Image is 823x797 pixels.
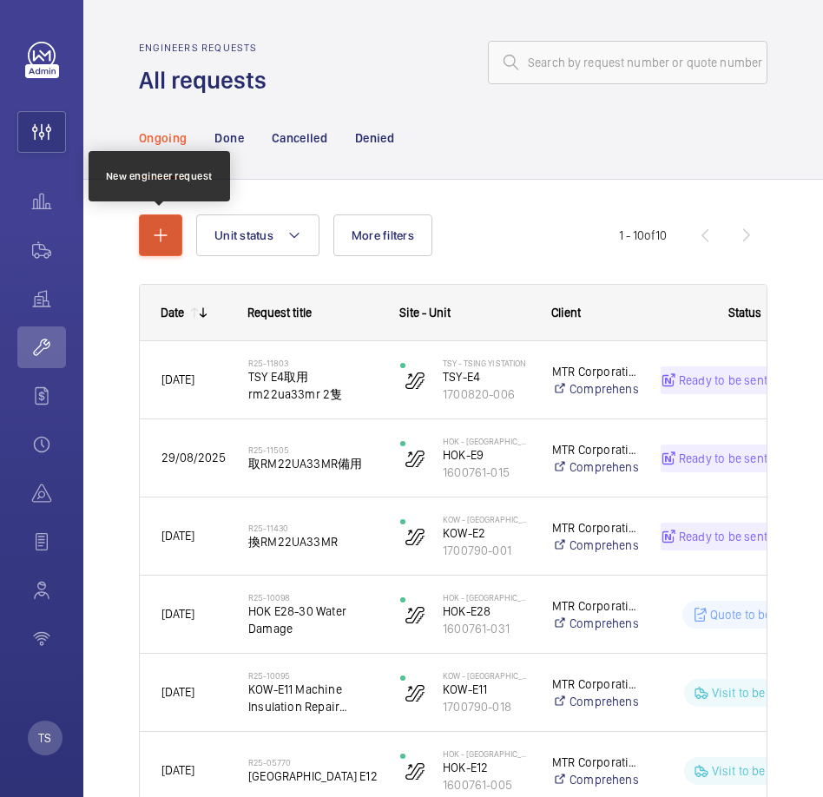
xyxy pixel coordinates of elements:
[644,228,655,242] span: of
[552,441,638,458] p: MTR Corporation Limited
[38,729,51,747] p: TS
[552,693,638,710] a: Comprehensive
[443,436,530,446] p: HOK - [GEOGRAPHIC_DATA]
[443,446,530,464] p: HOK-E9
[405,370,425,391] img: escalator.svg
[552,363,638,380] p: MTR Corporation Limited
[405,604,425,625] img: escalator.svg
[161,529,194,543] span: [DATE]
[443,385,530,403] p: 1700820-006
[552,519,638,537] p: MTR Corporation Limited
[443,358,530,368] p: TSY - Tsing Yi Station
[248,368,378,403] span: TSY E4取用rm22ua33mr 2隻
[443,368,530,385] p: TSY-E4
[405,526,425,547] img: escalator.svg
[712,684,796,701] p: Visit to be done
[443,620,530,637] p: 1600761-031
[248,358,378,368] h2: R25-11803
[552,754,638,771] p: MTR Corporation Limited
[443,670,530,681] p: KOW - [GEOGRAPHIC_DATA]
[443,603,530,620] p: HOK-E28
[161,372,194,386] span: [DATE]
[399,306,451,319] span: Site - Unit
[710,606,798,623] p: Quote to be sent
[552,675,638,693] p: MTR Corporation Limited
[248,670,378,681] h2: R25-10095
[161,607,194,621] span: [DATE]
[248,523,378,533] h2: R25-11430
[214,129,243,147] p: Done
[552,380,638,398] a: Comprehensive
[272,129,327,147] p: Cancelled
[139,64,277,96] h1: All requests
[443,748,530,759] p: HOK - [GEOGRAPHIC_DATA]
[552,615,638,632] a: Comprehensive
[161,763,194,777] span: [DATE]
[161,685,194,699] span: [DATE]
[161,451,226,464] span: 29/08/2025
[139,129,187,147] p: Ongoing
[552,597,638,615] p: MTR Corporation Limited
[196,214,319,256] button: Unit status
[248,681,378,715] span: KOW-E11 Machine Insulation Repair (burnt)
[488,41,767,84] input: Search by request number or quote number
[405,448,425,469] img: escalator.svg
[355,129,394,147] p: Denied
[139,42,277,54] h2: Engineers requests
[405,761,425,781] img: escalator.svg
[443,524,530,542] p: KOW-E2
[619,229,667,241] span: 1 - 10 10
[443,698,530,715] p: 1700790-018
[551,306,581,319] span: Client
[248,445,378,455] h2: R25-11505
[443,514,530,524] p: KOW - [GEOGRAPHIC_DATA]
[214,228,273,242] span: Unit status
[248,603,378,637] span: HOK E28-30 Water Damage
[552,537,638,554] a: Comprehensive
[106,168,213,184] div: New engineer request
[443,464,530,481] p: 1600761-015
[161,306,184,319] div: Date
[552,458,638,476] a: Comprehensive
[248,533,378,550] span: 換RM22UA33MR
[248,455,378,472] span: 取RM22UA33MR備用
[443,759,530,776] p: HOK-E12
[333,214,432,256] button: More filters
[728,306,761,319] span: Status
[712,762,796,780] p: Visit to be done
[248,757,378,767] h2: R25-05770
[247,306,312,319] span: Request title
[443,542,530,559] p: 1700790-001
[405,682,425,703] img: escalator.svg
[443,776,530,794] p: 1600761-005
[248,767,378,785] span: [GEOGRAPHIC_DATA] E12
[552,771,638,788] a: Comprehensive
[443,681,530,698] p: KOW-E11
[248,592,378,603] h2: R25-10098
[443,592,530,603] p: HOK - [GEOGRAPHIC_DATA]
[352,228,414,242] span: More filters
